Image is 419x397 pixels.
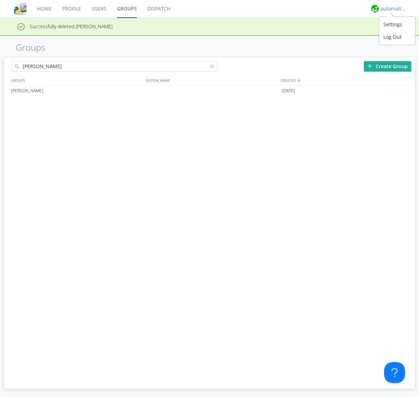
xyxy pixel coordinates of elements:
img: plus.svg [367,64,372,68]
div: Settings [379,18,415,31]
div: Create Group [364,61,411,72]
span: [DATE] [282,86,295,96]
span: Successfully deleted [PERSON_NAME] [5,23,112,30]
img: cddb5a64eb264b2086981ab96f4c1ba7 [14,2,27,15]
iframe: Toggle Customer Support [384,362,405,383]
img: d2d01cd9b4174d08988066c6d424eccd [371,5,379,13]
div: Log Out [379,31,415,43]
div: [PERSON_NAME] [9,86,144,96]
a: [PERSON_NAME][DATE] [4,86,415,96]
div: SYSTEM_NAME [144,75,279,85]
div: CREATED [279,75,415,85]
input: Search groups [12,61,217,72]
div: automation+atlas [381,5,407,12]
div: GROUPS [9,75,142,85]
